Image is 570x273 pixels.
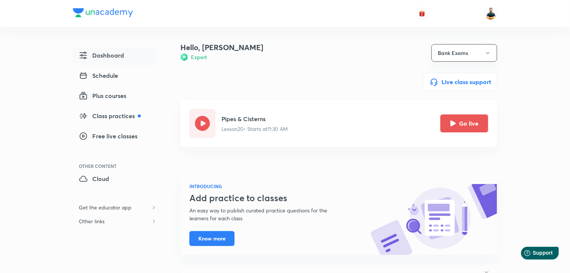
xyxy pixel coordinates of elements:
p: Lesson 20 • Starts at 11:30 AM [222,125,288,133]
p: An easy way to publish curated practice questions for the learners for each class. [189,206,346,222]
a: Free live classes [73,129,157,146]
h5: Pipes & Cisterns [222,114,288,123]
iframe: Help widget launcher [504,244,562,265]
a: Cloud [73,171,157,188]
h4: Hello, [PERSON_NAME] [180,42,263,53]
div: Other Content [79,164,157,168]
button: avatar [416,7,428,19]
img: know-more [370,184,497,255]
span: Schedule [79,71,118,80]
img: Company Logo [73,8,133,17]
button: Go live [440,114,488,132]
span: Cloud [79,174,109,183]
span: Plus courses [79,91,126,100]
span: Dashboard [79,51,124,60]
a: Company Logo [73,8,133,19]
button: Bank Exams [431,44,497,62]
h6: INTRODUCING [189,183,346,190]
img: avatar [419,10,425,17]
h6: Get the educator app [73,200,137,214]
h3: Add practice to classes [189,193,346,203]
a: Plus courses [73,88,157,105]
img: Sumit Kumar Verma [484,7,497,20]
a: Class practices [73,108,157,126]
h6: Other links [73,214,111,228]
h6: Expert [191,53,207,61]
button: Know more [189,231,235,246]
button: Live class support [424,73,497,91]
img: Badge [180,53,188,61]
span: Class practices [79,111,141,120]
a: Dashboard [73,48,157,65]
a: Schedule [73,68,157,85]
span: Free live classes [79,132,137,141]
